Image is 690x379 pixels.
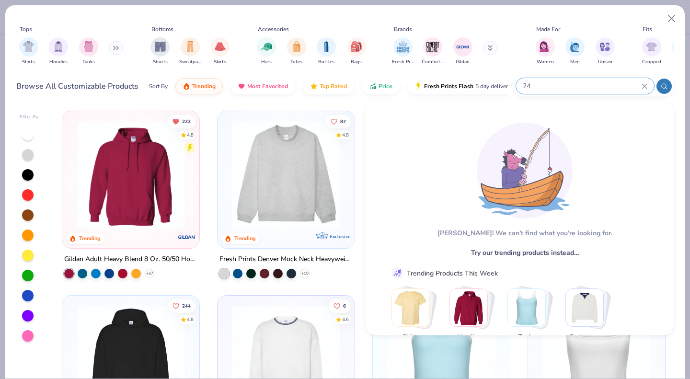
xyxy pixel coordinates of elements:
span: 87 [340,119,346,124]
div: Brands [394,25,412,34]
span: Men [570,58,580,66]
span: Skirts [214,58,226,66]
img: Men Image [570,41,580,52]
span: 244 [183,303,191,308]
span: Shirts [22,58,35,66]
span: Tanks [511,332,542,342]
button: filter button [536,37,555,66]
button: Unlike [168,115,196,128]
button: Price [362,78,400,94]
span: Unisex [598,58,612,66]
div: Fresh Prints Denver Mock Neck Heavyweight Sweatshirt [219,253,353,265]
button: Fresh Prints Flash5 day delivery [407,78,518,94]
img: trending.gif [183,82,190,90]
img: Unisex Image [599,41,610,52]
div: filter for Gildan [453,37,472,66]
button: filter button [642,37,661,66]
span: Shirts [395,332,426,342]
button: Stack Card Button Crewnecks [565,288,609,345]
img: Crewnecks [566,289,603,326]
img: trend_line.gif [393,269,402,277]
span: Tanks [82,58,95,66]
span: Fresh Prints [392,58,414,66]
button: filter button [210,37,230,66]
img: Gildan logo [177,228,196,247]
img: Hoodies [450,289,487,326]
img: a90f7c54-8796-4cb2-9d6e-4e9644cfe0fe [345,121,463,229]
div: 4.8 [342,131,349,138]
span: Comfort Colors [422,58,444,66]
img: Tanks Image [83,41,94,52]
div: Tops [20,25,32,34]
div: Made For [536,25,560,34]
span: Bags [351,58,362,66]
div: Sort By [149,82,168,91]
div: filter for Shirts [19,37,38,66]
button: filter button [150,37,170,66]
span: Fresh Prints Flash [424,82,473,90]
span: 222 [183,119,191,124]
div: Accessories [258,25,289,34]
span: Women [537,58,554,66]
div: 4.6 [342,316,349,323]
div: filter for Bottles [317,37,336,66]
div: filter for Cropped [642,37,661,66]
button: Stack Card Button Shirts [391,288,436,345]
span: Trending [192,82,216,90]
span: Try our trending products instead… [471,248,578,258]
span: Gildan [456,58,470,66]
span: Cropped [642,58,661,66]
div: 4.8 [187,131,194,138]
button: filter button [596,37,615,66]
div: filter for Unisex [596,37,615,66]
div: Gildan Adult Heavy Blend 8 Oz. 50/50 Hooded Sweatshirt [64,253,197,265]
button: Close [663,10,681,28]
div: Bottoms [151,25,173,34]
button: filter button [422,37,444,66]
button: filter button [179,37,201,66]
div: [PERSON_NAME]! We can't find what you're looking for. [437,228,612,238]
button: Like [168,299,196,312]
div: filter for Men [565,37,585,66]
img: Hats Image [261,41,272,52]
div: filter for Shorts [150,37,170,66]
button: filter button [565,37,585,66]
span: 6 [343,303,346,308]
span: Hats [261,58,272,66]
span: Hoodies [453,332,484,342]
button: filter button [257,37,276,66]
span: Most Favorited [247,82,288,90]
img: Fresh Prints Image [396,40,410,54]
img: Comfort Colors Image [425,40,440,54]
button: Trending [175,78,223,94]
div: Fits [643,25,652,34]
div: filter for Women [536,37,555,66]
span: + 37 [146,271,153,276]
span: Totes [290,58,302,66]
img: Hoodies Image [53,41,64,52]
button: Like [326,115,351,128]
span: 5 day delivery [475,81,511,92]
span: Crewnecks [569,332,600,342]
span: Bottles [318,58,334,66]
span: Price [379,82,392,90]
img: Loading... [477,123,573,218]
img: TopRated.gif [310,82,318,90]
span: Top Rated [320,82,347,90]
img: Skirts Image [215,41,226,52]
button: filter button [392,37,414,66]
img: Sweatpants Image [185,41,195,52]
button: Stack Card Button Tanks [507,288,552,345]
div: filter for Fresh Prints [392,37,414,66]
img: Totes Image [291,41,302,52]
span: Sweatpants [179,58,201,66]
span: Hoodies [49,58,68,66]
div: filter for Tanks [79,37,98,66]
div: filter for Comfort Colors [422,37,444,66]
button: filter button [453,37,472,66]
button: Most Favorited [230,78,295,94]
button: Top Rated [303,78,354,94]
button: filter button [49,37,68,66]
button: Stack Card Button Hoodies [449,288,494,345]
div: filter for Totes [287,37,306,66]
